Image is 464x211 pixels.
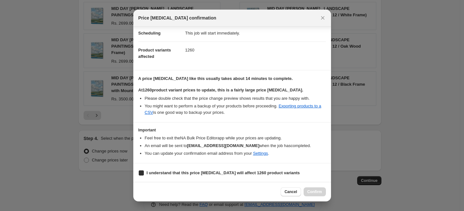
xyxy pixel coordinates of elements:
b: At 1260 product variant prices to update, this is a fairly large price [MEDICAL_DATA]. [138,88,303,92]
span: Scheduling [138,31,161,35]
li: Please double check that the price change preview shows results that you are happy with. [145,95,326,102]
span: Cancel [284,189,297,194]
button: Cancel [281,187,301,196]
a: Settings [253,151,268,156]
b: [EMAIL_ADDRESS][DOMAIN_NAME] [187,143,259,148]
li: Feel free to exit the NA Bulk Price Editor app while your prices are updating. [145,135,326,141]
button: Close [318,13,327,22]
li: You can update your confirmation email address from your . [145,150,326,157]
li: You might want to perform a backup of your products before proceeding. is one good way to backup ... [145,103,326,116]
dd: This job will start immediately. [185,25,326,42]
span: Product variants affected [138,48,171,59]
li: An email will be sent to when the job has completed . [145,143,326,149]
b: I understand that this price [MEDICAL_DATA] will affect 1260 product variants [147,170,300,175]
b: A price [MEDICAL_DATA] like this usually takes about 14 minutes to complete. [138,76,293,81]
h3: Important [138,128,326,133]
dd: 1260 [185,42,326,59]
span: Price [MEDICAL_DATA] confirmation [138,15,217,21]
